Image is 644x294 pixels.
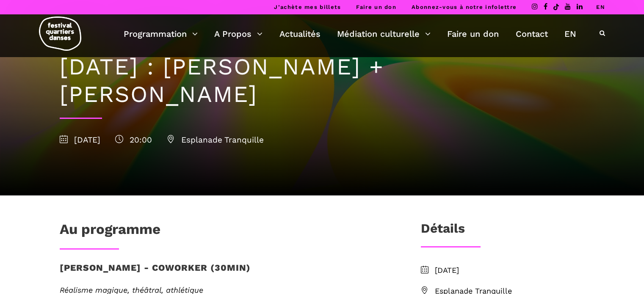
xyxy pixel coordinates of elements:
[435,264,585,277] span: [DATE]
[516,27,548,41] a: Contact
[274,4,341,10] a: J’achète mes billets
[167,135,264,145] span: Esplanade Tranquille
[115,135,152,145] span: 20:00
[60,135,100,145] span: [DATE]
[279,27,321,41] a: Actualités
[124,27,198,41] a: Programmation
[60,53,585,108] h1: [DATE] : [PERSON_NAME] + [PERSON_NAME]
[356,4,396,10] a: Faire un don
[337,27,431,41] a: Médiation culturelle
[412,4,517,10] a: Abonnez-vous à notre infolettre
[447,27,499,41] a: Faire un don
[564,27,576,41] a: EN
[421,221,465,242] h3: Détails
[596,4,605,10] a: EN
[39,16,81,51] img: logo-fqd-med
[214,27,263,41] a: A Propos
[60,221,160,242] h1: Au programme
[60,262,251,283] h3: [PERSON_NAME] - coworker (30min)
